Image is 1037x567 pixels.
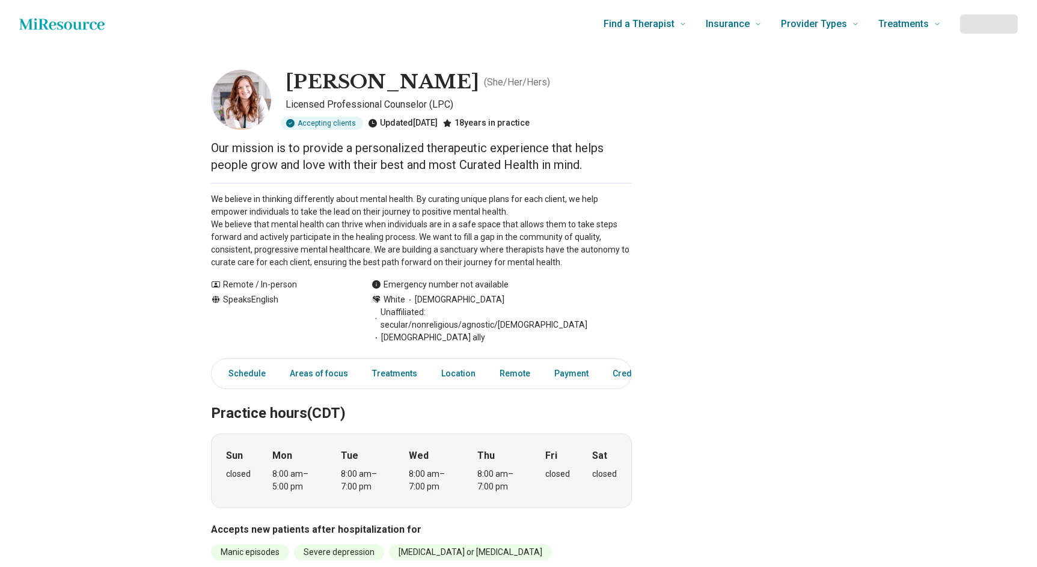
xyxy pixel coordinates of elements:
strong: Fri [545,449,557,463]
li: Manic episodes [211,544,289,560]
a: Areas of focus [283,361,355,386]
a: Credentials [605,361,665,386]
strong: Mon [272,449,292,463]
h2: Practice hours (CDT) [211,375,632,424]
span: Find a Therapist [604,16,675,32]
div: Remote / In-person [211,278,347,291]
p: Licensed Professional Counselor (LPC) [286,97,632,112]
img: Ashley Cerda, Licensed Professional Counselor (LPC) [211,70,271,130]
div: Updated [DATE] [368,117,438,130]
div: Speaks English [211,293,347,344]
span: Treatments [878,16,929,32]
span: White [384,293,405,306]
p: Our mission is to provide a personalized therapeutic experience that helps people grow and love w... [211,139,632,173]
div: 8:00 am – 7:00 pm [341,468,387,493]
a: Schedule [214,361,273,386]
span: Unaffiliated: secular/nonreligious/agnostic/[DEMOGRAPHIC_DATA] [372,306,632,331]
div: closed [226,468,251,480]
a: Location [434,361,483,386]
span: Provider Types [781,16,847,32]
a: Remote [492,361,537,386]
div: When does the program meet? [211,434,632,508]
div: 8:00 am – 5:00 pm [272,468,319,493]
strong: Wed [409,449,429,463]
div: 8:00 am – 7:00 pm [477,468,524,493]
p: We believe in thinking differently about mental health. By curating unique plans for each client,... [211,193,632,269]
span: [DEMOGRAPHIC_DATA] [405,293,504,306]
span: [DEMOGRAPHIC_DATA] ally [372,331,485,344]
strong: Thu [477,449,495,463]
h1: [PERSON_NAME] [286,70,479,95]
a: Treatments [365,361,424,386]
div: Accepting clients [281,117,363,130]
strong: Sun [226,449,243,463]
strong: Sat [592,449,607,463]
span: Insurance [706,16,750,32]
a: Payment [547,361,596,386]
div: 8:00 am – 7:00 pm [409,468,455,493]
p: ( She/Her/Hers ) [484,75,550,90]
h3: Accepts new patients after hospitalization for [211,523,632,537]
div: closed [592,468,617,480]
div: Emergency number not available [372,278,509,291]
li: [MEDICAL_DATA] or [MEDICAL_DATA] [389,544,552,560]
li: Severe depression [294,544,384,560]
a: Home page [19,12,105,36]
div: closed [545,468,570,480]
strong: Tue [341,449,358,463]
div: 18 years in practice [442,117,530,130]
